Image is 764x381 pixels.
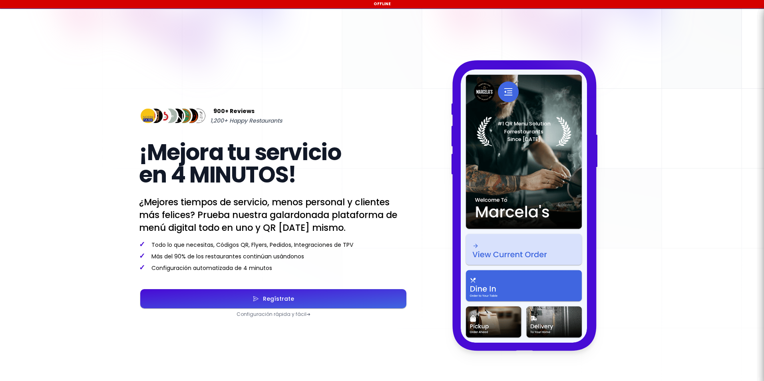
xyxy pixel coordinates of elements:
img: Review Img [161,107,179,125]
span: 900+ Reviews [213,106,255,116]
button: Regístrate [140,289,406,308]
p: Configuración automatizada de 4 minutos [139,264,408,272]
img: Review Img [168,107,186,125]
span: 1,200+ Happy Restaurants [210,116,282,125]
span: ¡Mejora tu servicio en 4 MINUTOS! [139,137,341,190]
img: Review Img [146,107,164,125]
div: Regístrate [259,296,294,302]
p: Configuración rápida y fácil ➜ [139,311,408,317]
img: Review Img [182,107,200,125]
img: Review Img [175,107,193,125]
span: ✓ [139,262,145,272]
span: ✓ [139,251,145,261]
span: ✓ [139,239,145,249]
p: ¿Mejores tiempos de servicio, menos personal y clientes más felices? Prueba nuestra galardonada p... [139,196,408,234]
p: Más del 90% de los restaurantes continúan usándonos [139,252,408,260]
img: Review Img [153,107,171,125]
img: Laurel [477,117,571,146]
img: Review Img [139,107,157,125]
img: Review Img [189,107,207,125]
div: Offline [1,1,763,7]
p: Todo lo que necesitas, Códigos QR, Flyers, Pedidos, Integraciones de TPV [139,240,408,249]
